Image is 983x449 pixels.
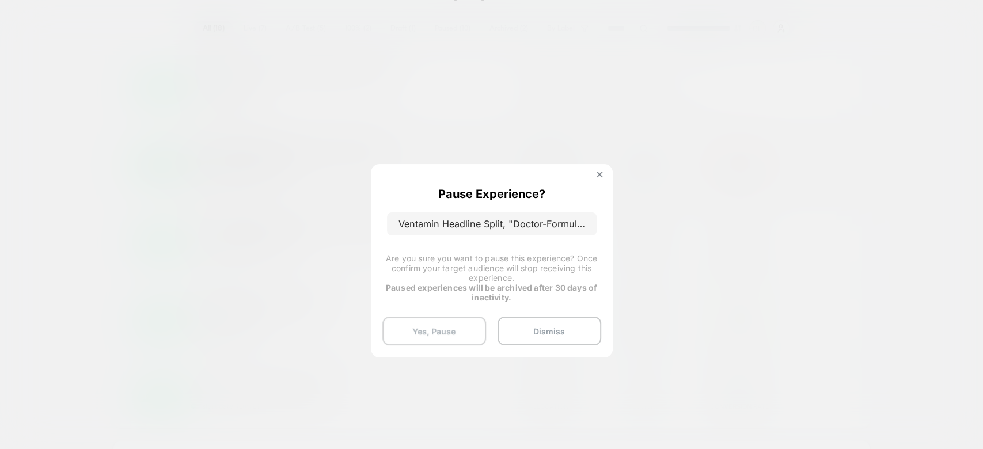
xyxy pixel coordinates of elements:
[387,212,597,235] p: Ventamin Headline Split, "Doctor-Formulated"
[386,283,597,302] strong: Paused experiences will be archived after 30 days of inactivity.
[498,317,601,345] button: Dismiss
[597,172,602,177] img: close
[386,253,597,283] span: Are you sure you want to pause this experience? Once confirm your target audience will stop recei...
[438,187,545,201] p: Pause Experience?
[382,317,486,345] button: Yes, Pause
